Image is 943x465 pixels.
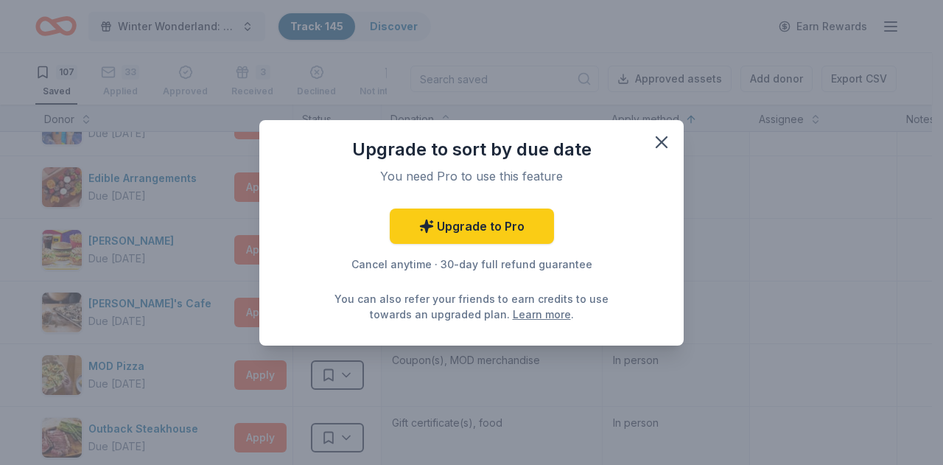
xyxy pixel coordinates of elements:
a: Upgrade to Pro [390,209,554,244]
div: Upgrade to sort by due date [289,138,654,161]
a: Learn more [513,307,571,322]
div: You can also refer your friends to earn credits to use towards an upgraded plan. . [330,291,613,322]
div: Cancel anytime · 30-day full refund guarantee [289,256,654,273]
div: You need Pro to use this feature [306,167,637,185]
